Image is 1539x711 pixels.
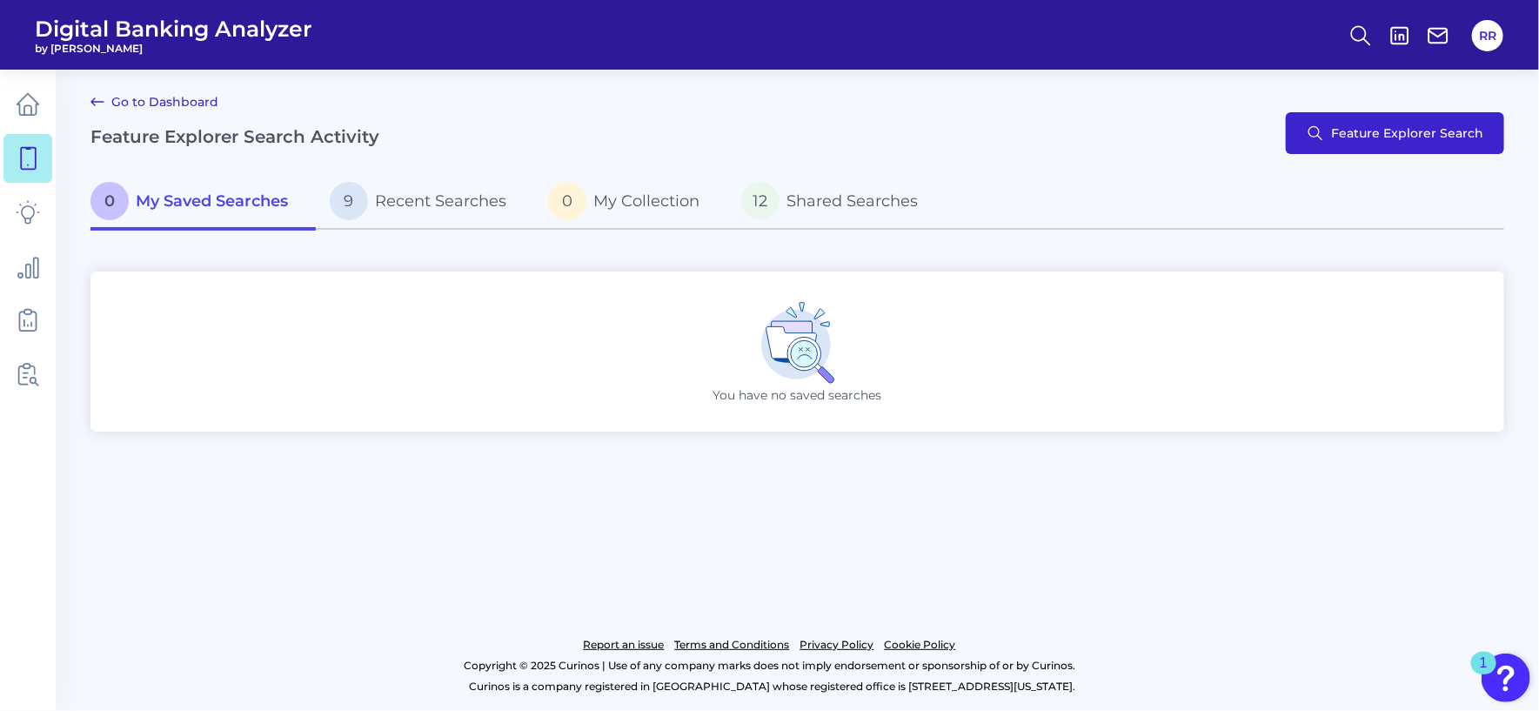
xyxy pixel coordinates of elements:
a: 9Recent Searches [316,175,534,231]
span: 9 [330,182,368,220]
span: Recent Searches [375,191,506,211]
p: Curinos is a company registered in [GEOGRAPHIC_DATA] whose registered office is [STREET_ADDRESS][... [90,676,1454,697]
a: Cookie Policy [885,634,956,655]
a: 0My Collection [534,175,727,231]
a: Report an issue [584,634,665,655]
button: Open Resource Center, 1 new notification [1482,654,1530,702]
div: 1 [1480,663,1488,686]
p: Copyright © 2025 Curinos | Use of any company marks does not imply endorsement or sponsorship of ... [85,655,1454,676]
span: My Collection [593,191,699,211]
a: Privacy Policy [800,634,874,655]
button: Feature Explorer Search [1286,112,1504,154]
a: Go to Dashboard [90,91,218,112]
span: by [PERSON_NAME] [35,42,312,55]
span: 12 [741,182,780,220]
h2: Feature Explorer Search Activity [90,126,379,147]
a: Terms and Conditions [675,634,790,655]
a: 12Shared Searches [727,175,946,231]
span: My Saved Searches [136,191,288,211]
span: Digital Banking Analyzer [35,16,312,42]
span: 0 [90,182,129,220]
span: Shared Searches [786,191,918,211]
button: RR [1472,20,1503,51]
span: Feature Explorer Search [1331,126,1483,140]
span: 0 [548,182,586,220]
a: 0My Saved Searches [90,175,316,231]
div: You have no saved searches [90,272,1504,432]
